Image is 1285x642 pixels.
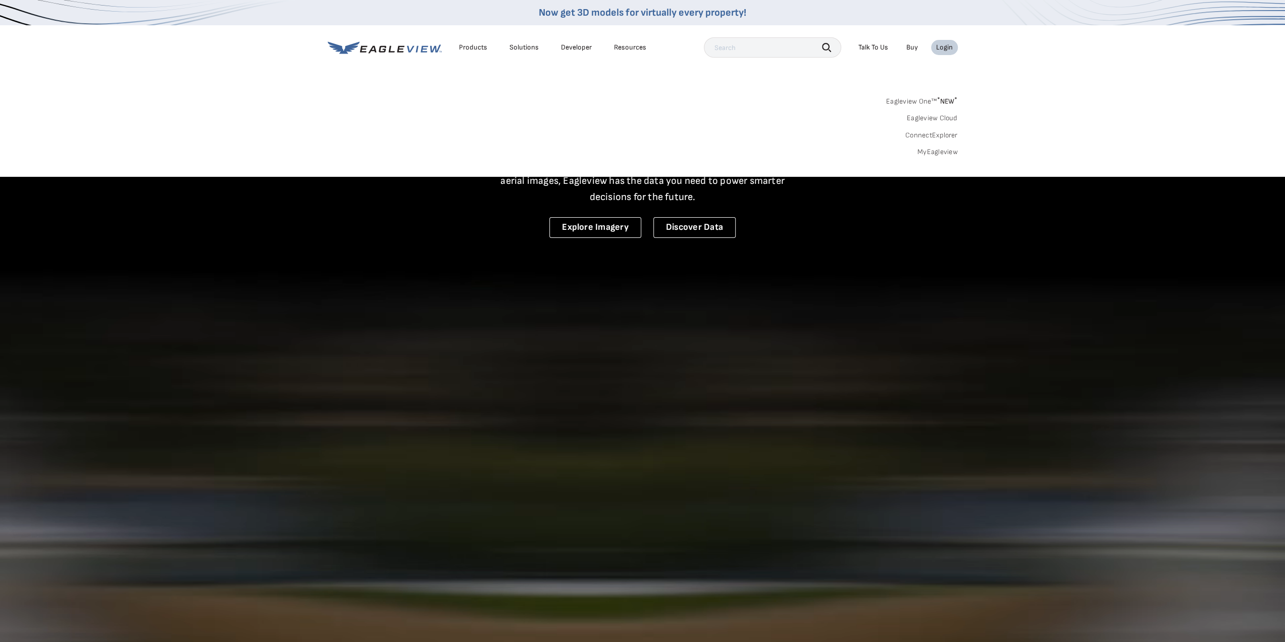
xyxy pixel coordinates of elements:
a: Developer [561,43,592,52]
span: NEW [937,97,957,106]
a: Eagleview One™*NEW* [886,94,958,106]
div: Resources [614,43,646,52]
a: Buy [906,43,918,52]
div: Login [936,43,953,52]
a: Discover Data [653,217,736,238]
div: Talk To Us [858,43,888,52]
a: MyEagleview [917,147,958,157]
input: Search [704,37,841,58]
a: Now get 3D models for virtually every property! [539,7,746,19]
a: ConnectExplorer [905,131,958,140]
p: A new era starts here. Built on more than 3.5 billion high-resolution aerial images, Eagleview ha... [488,157,797,205]
a: Explore Imagery [549,217,641,238]
a: Eagleview Cloud [907,114,958,123]
div: Solutions [509,43,539,52]
div: Products [459,43,487,52]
